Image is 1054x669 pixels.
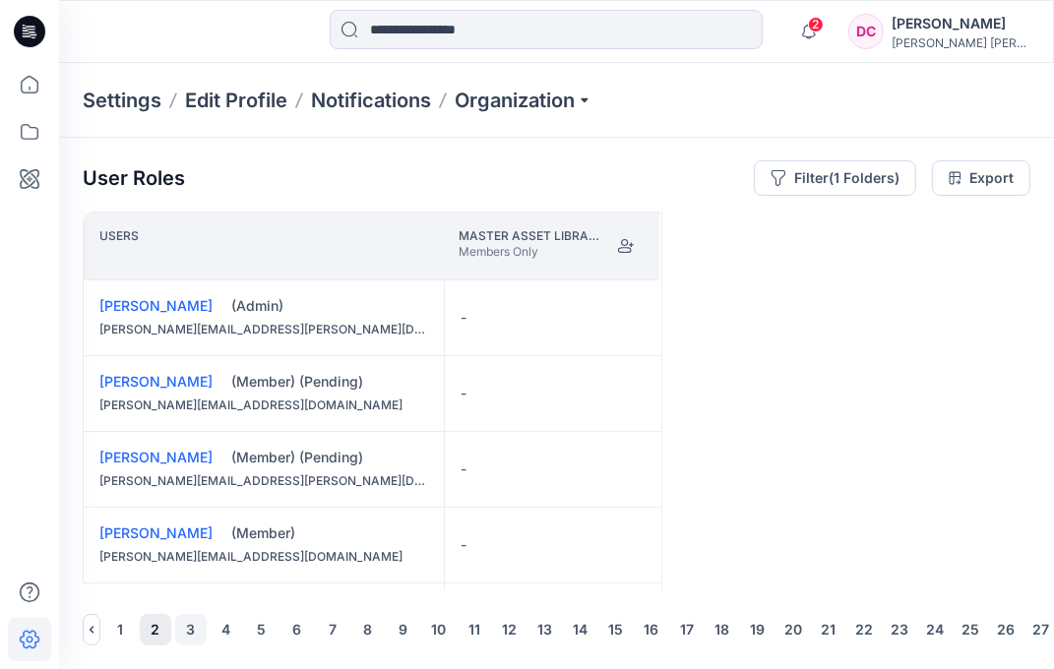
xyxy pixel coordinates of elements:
button: 18 [707,614,738,645]
div: (Member) (Pending) [231,372,428,392]
div: [PERSON_NAME][EMAIL_ADDRESS][PERSON_NAME][DOMAIN_NAME] [99,320,428,339]
div: [PERSON_NAME][EMAIL_ADDRESS][DOMAIN_NAME] [99,547,428,567]
p: - [461,384,466,403]
button: 3 [175,614,207,645]
span: 2 [808,17,824,32]
button: 20 [777,614,809,645]
a: [PERSON_NAME] [99,373,213,390]
p: User Roles [83,166,185,190]
a: [PERSON_NAME] [99,524,213,541]
p: Members Only [459,244,600,260]
button: 14 [565,614,596,645]
button: 12 [494,614,526,645]
p: Settings [83,87,161,114]
button: 17 [671,614,703,645]
button: 8 [352,614,384,645]
p: Users [99,228,139,264]
div: (Member) [231,523,428,543]
button: Join [608,228,644,264]
button: 5 [246,614,278,645]
a: Notifications [311,87,431,114]
div: [PERSON_NAME] [892,12,1029,35]
button: 6 [281,614,313,645]
button: 22 [848,614,880,645]
div: [PERSON_NAME][EMAIL_ADDRESS][DOMAIN_NAME] [99,395,428,415]
button: 15 [600,614,632,645]
button: 25 [955,614,986,645]
button: 21 [813,614,844,645]
a: Edit Profile [185,87,287,114]
button: 9 [388,614,419,645]
button: 23 [884,614,915,645]
div: DC [848,14,884,49]
button: Filter(1 Folders) [754,160,916,196]
a: [PERSON_NAME] [99,449,213,465]
button: 10 [423,614,455,645]
a: [PERSON_NAME] [99,297,213,314]
div: [PERSON_NAME][EMAIL_ADDRESS][PERSON_NAME][DOMAIN_NAME] [99,471,428,491]
p: Master Asset Library Chaps [459,228,600,244]
button: 11 [459,614,490,645]
button: Previous [83,614,100,645]
div: (Member) (Pending) [231,448,428,467]
button: 13 [529,614,561,645]
button: 4 [211,614,242,645]
button: 24 [919,614,951,645]
a: Export [932,160,1030,196]
p: - [461,535,466,555]
p: - [461,459,466,479]
button: 7 [317,614,348,645]
div: (Admin) [231,296,428,316]
button: 19 [742,614,774,645]
button: 1 [104,614,136,645]
button: 26 [990,614,1022,645]
p: - [461,308,466,328]
button: 16 [636,614,667,645]
div: [PERSON_NAME] [PERSON_NAME] [892,35,1029,50]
